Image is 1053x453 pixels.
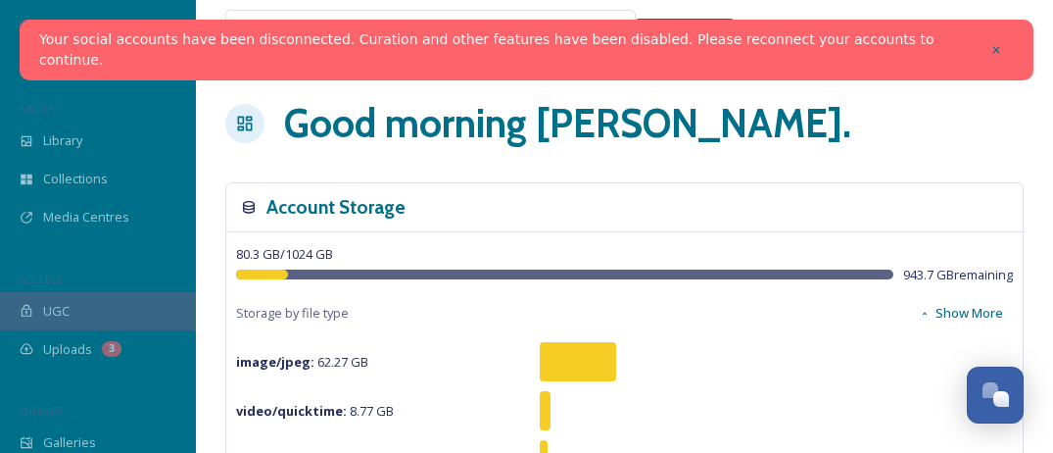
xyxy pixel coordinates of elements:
span: COLLECT [20,272,62,286]
span: Collections [43,170,108,188]
span: MEDIA [20,101,54,116]
span: Uploads [43,340,92,359]
a: [PERSON_NAME] [849,13,988,51]
h1: Good morning [PERSON_NAME] . [284,94,851,153]
span: 8.77 GB [236,402,394,420]
span: 80.3 GB / 1024 GB [236,245,333,263]
span: WIDGETS [20,403,65,418]
button: Open Chat [967,367,1024,424]
span: Library [43,131,82,150]
button: Show More [909,294,1013,332]
a: Your social accounts have been disconnected. Curation and other features have been disabled. Plea... [39,29,969,71]
span: 62.27 GB [236,353,368,371]
span: Storage by file type [236,304,349,323]
h3: Account Storage [266,193,406,222]
strong: image/jpeg : [236,353,314,371]
span: UGC [43,302,70,321]
span: Media Centres [43,208,129,226]
strong: video/quicktime : [236,402,347,420]
span: 943.7 GB remaining [903,266,1013,284]
a: What's New [636,19,734,46]
span: Galleries [43,433,96,452]
div: 3 [102,341,121,357]
a: View all files [510,13,625,51]
input: Search your library [271,11,475,54]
